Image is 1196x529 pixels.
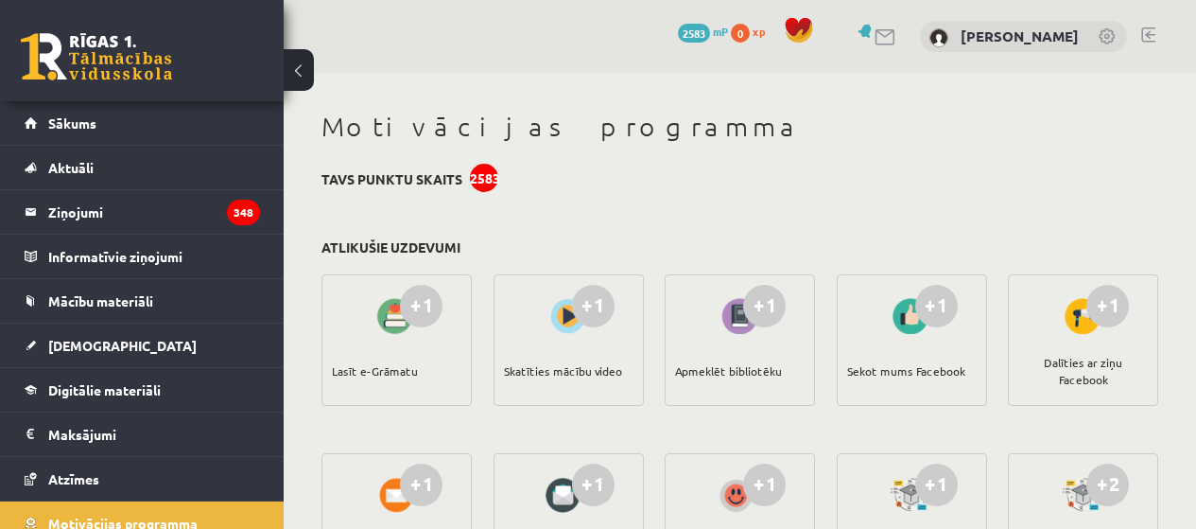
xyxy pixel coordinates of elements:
[48,413,260,456] legend: Maksājumi
[915,285,958,327] div: +1
[321,111,1158,143] h1: Motivācijas programma
[21,33,172,80] a: Rīgas 1. Tālmācības vidusskola
[929,28,948,47] img: Jeļena Trojanovska
[753,24,765,39] span: xp
[25,190,260,234] a: Ziņojumi348
[400,285,442,327] div: +1
[743,464,786,506] div: +1
[961,26,1079,45] a: [PERSON_NAME]
[48,292,153,309] span: Mācību materiāli
[25,413,260,456] a: Maksājumi
[713,24,728,39] span: mP
[25,368,260,412] a: Digitālie materiāli
[321,239,460,256] h3: Atlikušie uzdevumi
[48,337,197,354] span: [DEMOGRAPHIC_DATA]
[572,464,615,506] div: +1
[48,190,260,234] legend: Ziņojumi
[731,24,774,39] a: 0 xp
[678,24,710,43] span: 2583
[847,338,965,404] div: Sekot mums Facebook
[48,470,99,487] span: Atzīmes
[332,338,418,404] div: Lasīt e-Grāmatu
[400,464,442,506] div: +1
[48,235,260,278] legend: Informatīvie ziņojumi
[678,24,728,39] a: 2583 mP
[915,464,958,506] div: +1
[675,338,782,404] div: Apmeklēt bibliotēku
[25,146,260,189] a: Aktuāli
[572,285,615,327] div: +1
[470,164,498,192] div: 2583
[48,381,161,398] span: Digitālie materiāli
[504,338,622,404] div: Skatīties mācību video
[321,171,462,187] h3: Tavs punktu skaits
[25,235,260,278] a: Informatīvie ziņojumi
[25,279,260,323] a: Mācību materiāli
[1018,338,1148,404] div: Dalīties ar ziņu Facebook
[48,159,94,176] span: Aktuāli
[48,115,96,132] span: Sākums
[25,324,260,367] a: [DEMOGRAPHIC_DATA]
[1086,464,1129,506] div: +2
[1086,285,1129,327] div: +1
[25,457,260,501] a: Atzīmes
[743,285,786,327] div: +1
[25,101,260,145] a: Sākums
[731,24,750,43] span: 0
[227,200,260,225] i: 348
